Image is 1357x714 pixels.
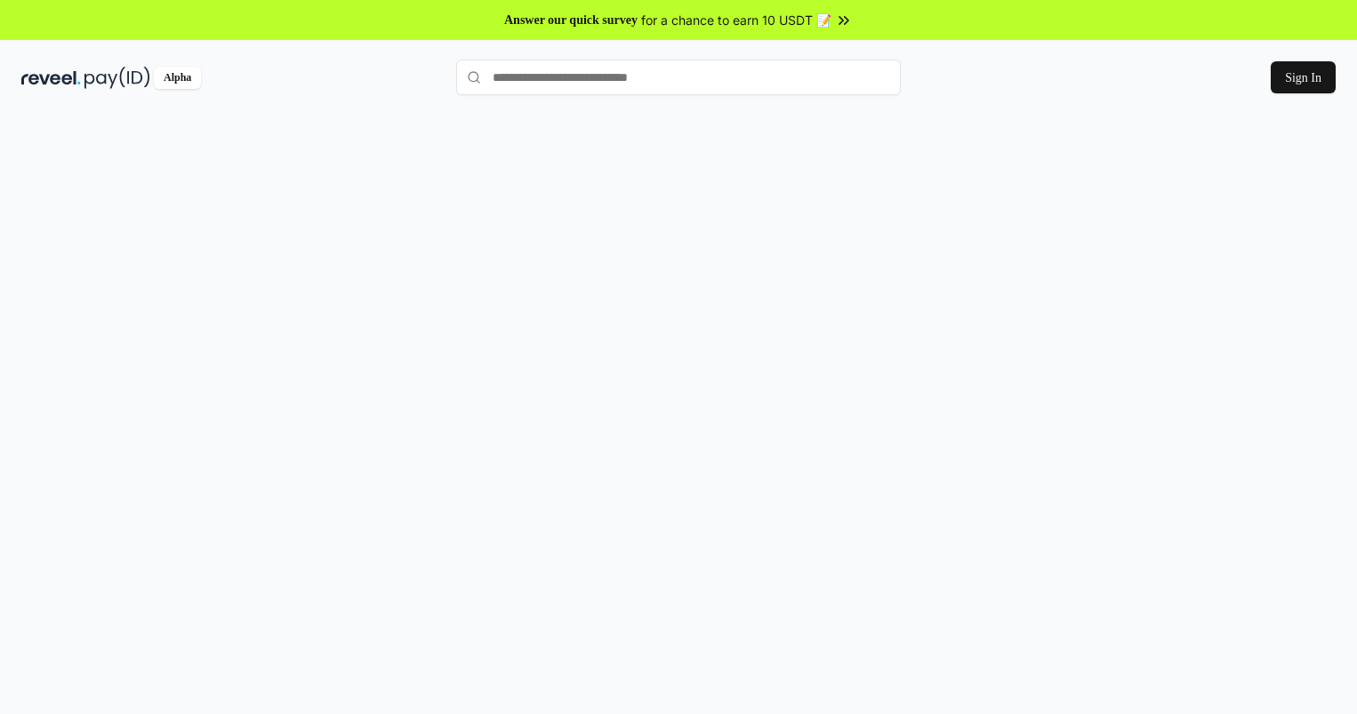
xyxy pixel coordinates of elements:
span: Answer our quick survey [493,11,649,29]
img: pay_id [84,67,150,89]
button: Sign In [1265,61,1336,93]
img: reveel_dark [21,67,81,89]
span: for a chance to earn 10 USDT 📝 [653,11,843,29]
div: Alpha [154,67,204,89]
